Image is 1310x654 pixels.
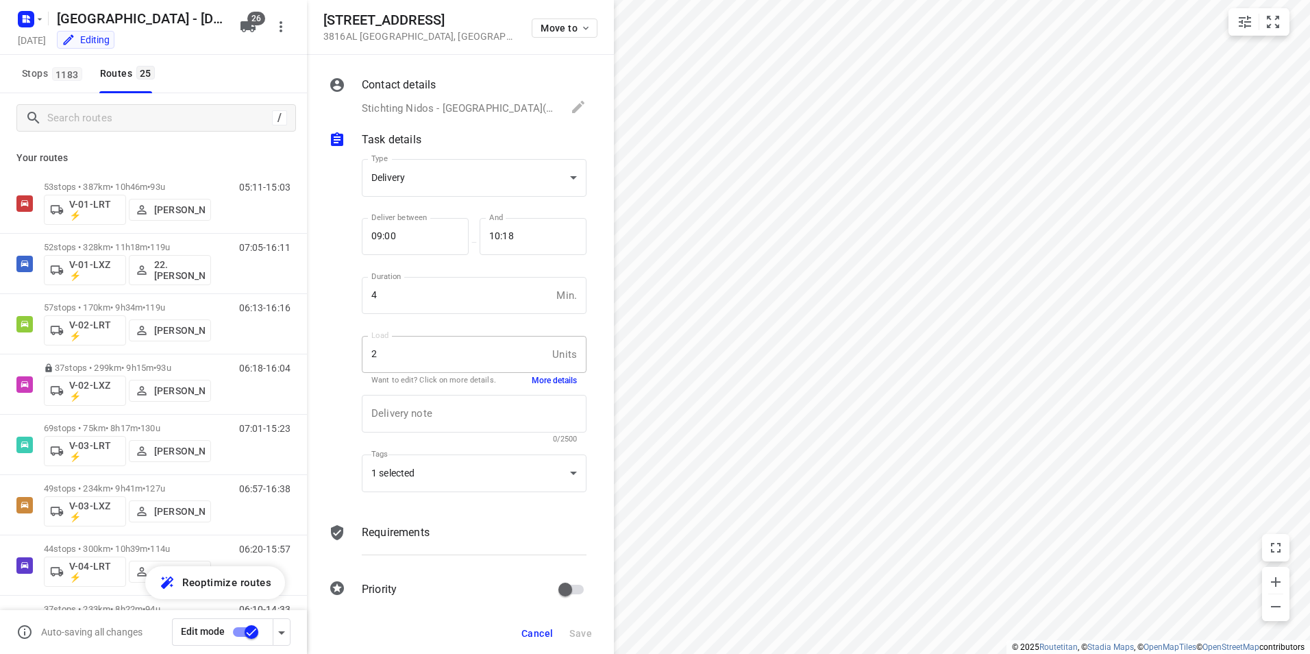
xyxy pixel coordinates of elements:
span: 25 [136,66,155,80]
span: Reoptimize routes [182,574,271,592]
span: 130u [140,423,160,433]
p: 37 stops • 233km • 8h22m [44,604,211,614]
p: 3816AL [GEOGRAPHIC_DATA] , [GEOGRAPHIC_DATA] [323,31,515,42]
button: [PERSON_NAME] [129,561,211,583]
p: [PERSON_NAME] [154,385,205,396]
span: • [147,242,150,252]
button: Fit zoom [1259,8,1287,36]
p: Your routes [16,151,291,165]
div: You are currently in edit mode. [62,33,110,47]
p: [PERSON_NAME] [154,325,205,336]
span: 1183 [52,67,82,81]
p: Auto-saving all changes [41,627,143,638]
p: Task details [362,132,421,148]
span: • [143,302,145,313]
p: V-04-LRT ⚡ [69,561,120,583]
p: 07:01-15:23 [239,423,291,434]
span: 119u [150,242,170,252]
input: Search routes [47,108,272,129]
h5: [STREET_ADDRESS] [323,12,515,28]
p: Contact details [362,77,436,93]
p: V-03-LRT ⚡ [69,440,120,462]
h5: [DATE] [12,32,51,48]
p: Stichting Nidos - [GEOGRAPHIC_DATA](Administratie [GEOGRAPHIC_DATA]), [PHONE_NUMBER], [EMAIL_ADDR... [362,101,557,117]
p: 06:10-14:33 [239,604,291,615]
p: 07:05-16:11 [239,242,291,253]
a: OpenStreetMap [1202,642,1259,652]
p: Want to edit? Click on more details. [371,375,496,387]
div: Requirements [329,524,586,566]
button: Cancel [516,621,558,646]
div: Contact detailsStichting Nidos - [GEOGRAPHIC_DATA](Administratie [GEOGRAPHIC_DATA]), [PHONE_NUMBE... [329,77,586,118]
p: Requirements [362,524,430,541]
p: V-01-LRT ⚡ [69,199,120,221]
span: Edit mode [181,626,225,637]
div: Task details [329,132,586,151]
p: 52 stops • 328km • 11h18m [44,242,211,252]
p: 49 stops • 234km • 9h41m [44,483,211,494]
p: 06:57-16:38 [239,483,291,494]
button: V-04-LRT ⚡ [44,557,126,587]
span: Stops [22,65,86,82]
li: © 2025 , © , © © contributors [1012,642,1305,652]
p: 06:20-15:57 [239,544,291,555]
span: Move to [541,23,591,34]
span: 119u [145,302,165,313]
span: • [143,604,145,614]
span: 26 [247,12,265,25]
p: 44 stops • 300km • 10h39m [44,544,211,554]
button: Move to [532,19,597,38]
p: V-02-LRT ⚡ [69,319,120,341]
p: 69 stops • 75km • 8h17m [44,423,211,433]
p: 05:11-15:03 [239,182,291,193]
svg: Edit [570,99,586,115]
p: 57 stops • 170km • 9h34m [44,302,211,313]
button: [PERSON_NAME] [129,380,211,402]
h5: [GEOGRAPHIC_DATA] - [DATE] [51,8,229,29]
span: 127u [145,483,165,494]
button: V-01-LRT ⚡ [44,195,126,225]
button: [PERSON_NAME] [129,319,211,341]
span: 93u [156,363,171,373]
p: Min. [556,288,577,304]
button: Reoptimize routes [145,566,285,599]
button: V-02-LRT ⚡ [44,315,126,346]
button: [PERSON_NAME] [129,500,211,522]
p: V-02-LXZ ⚡ [69,380,120,402]
button: 22. [PERSON_NAME] [129,255,211,285]
span: • [138,423,140,433]
div: Delivery [362,159,586,197]
button: [PERSON_NAME] [129,440,211,462]
button: V-03-LXZ ⚡ [44,496,126,526]
p: [PERSON_NAME] [154,566,205,577]
button: V-01-LXZ ⚡ [44,255,126,285]
span: 0/2500 [553,435,577,444]
span: • [147,182,150,192]
p: [PERSON_NAME] [154,506,205,517]
span: • [143,483,145,494]
div: small contained button group [1228,8,1289,36]
div: Driver app settings [273,623,290,640]
p: Units [552,347,577,363]
span: 94u [145,604,160,614]
p: 06:18-16:04 [239,363,291,374]
span: • [153,363,156,373]
p: — [469,237,480,247]
p: [PERSON_NAME] [154,204,205,215]
p: 53 stops • 387km • 10h46m [44,182,211,192]
div: 1 selected [362,455,586,492]
a: OpenMapTiles [1144,642,1196,652]
button: V-03-LRT ⚡ [44,436,126,466]
button: Map settings [1231,8,1259,36]
p: 06:13-16:16 [239,302,291,313]
div: / [272,110,287,125]
p: 37 stops • 299km • 9h15m [44,363,211,373]
p: V-01-LXZ ⚡ [69,259,120,281]
button: V-02-LXZ ⚡ [44,376,126,406]
p: Priority [362,581,397,598]
div: Delivery [371,172,565,184]
button: [PERSON_NAME] [129,199,211,221]
span: • [147,544,150,554]
p: V-03-LXZ ⚡ [69,500,120,522]
span: Cancel [521,628,553,639]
